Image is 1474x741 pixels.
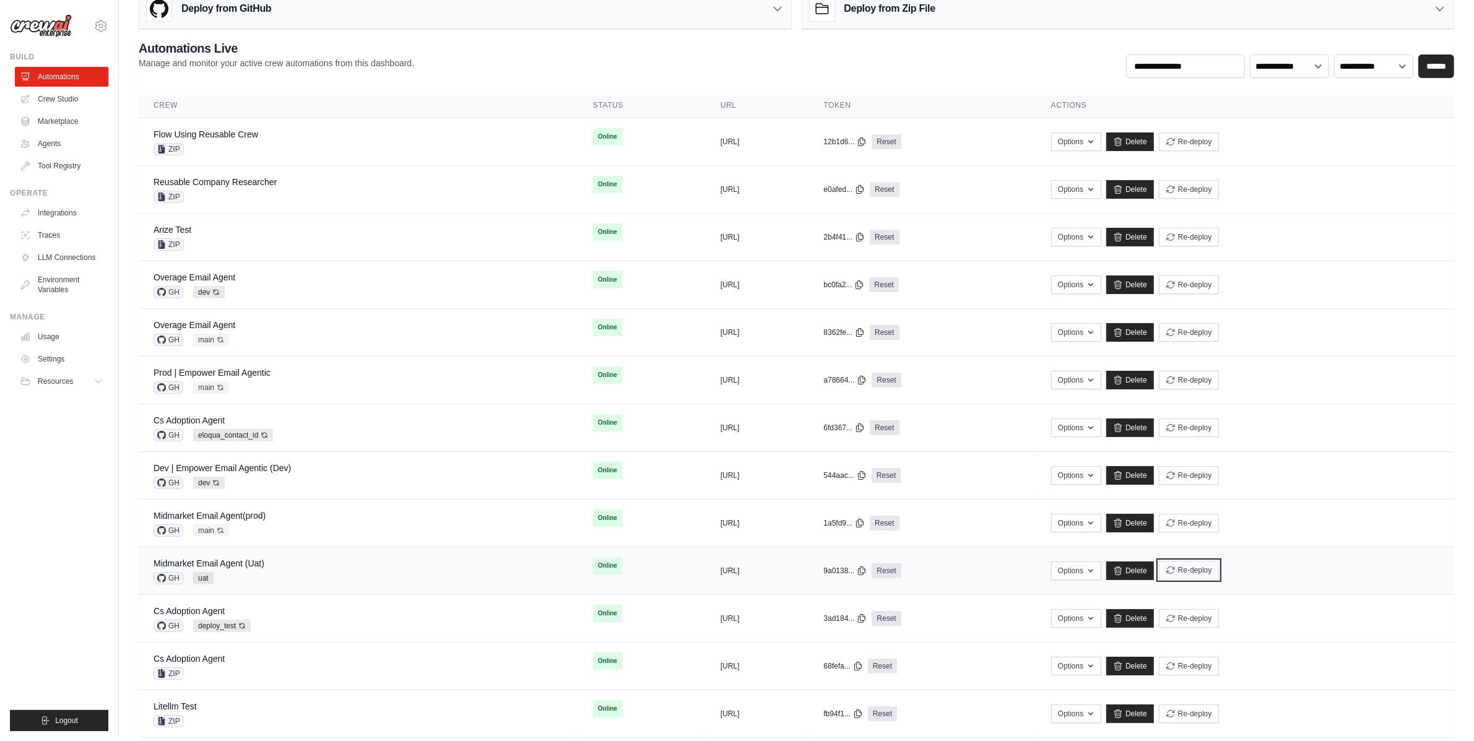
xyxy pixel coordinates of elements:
[154,511,266,521] a: Midmarket Email Agent(prod)
[1106,371,1154,389] a: Delete
[593,509,622,527] span: Online
[1106,228,1154,246] a: Delete
[154,701,197,711] a: Litellm Test
[139,40,414,57] h2: Automations Live
[1106,657,1154,675] a: Delete
[823,327,865,337] button: 8362fe...
[809,93,1036,118] th: Token
[1051,180,1101,199] button: Options
[154,129,258,139] a: Flow Using Reusable Crew
[38,376,73,386] span: Resources
[1106,561,1154,580] a: Delete
[870,230,899,245] a: Reset
[154,654,225,664] a: Cs Adoption Agent
[1051,371,1101,389] button: Options
[154,143,184,155] span: ZIP
[154,463,291,473] a: Dev | Empower Email Agentic (Dev)
[1051,609,1101,628] button: Options
[593,605,622,622] span: Online
[1159,418,1219,437] button: Re-deploy
[15,270,108,300] a: Environment Variables
[1051,132,1101,151] button: Options
[578,93,706,118] th: Status
[154,225,191,235] a: Arize Test
[154,381,183,394] span: GH
[1051,561,1101,580] button: Options
[868,659,897,674] a: Reset
[10,312,108,322] div: Manage
[1051,514,1101,532] button: Options
[154,620,183,632] span: GH
[868,706,897,721] a: Reset
[593,700,622,717] span: Online
[1159,323,1219,342] button: Re-deploy
[823,423,865,433] button: 6fd367...
[193,620,251,632] span: deploy_test
[1051,228,1101,246] button: Options
[870,325,899,340] a: Reset
[154,524,183,537] span: GH
[1106,704,1154,723] a: Delete
[154,715,184,727] span: ZIP
[593,414,622,431] span: Online
[593,366,622,384] span: Online
[15,225,108,245] a: Traces
[15,349,108,369] a: Settings
[823,232,865,242] button: 2b4f41...
[593,652,622,670] span: Online
[1159,275,1219,294] button: Re-deploy
[154,286,183,298] span: GH
[10,710,108,731] button: Logout
[55,716,78,726] span: Logout
[193,334,229,346] span: main
[15,371,108,391] button: Resources
[872,563,901,578] a: Reset
[872,468,901,483] a: Reset
[1106,180,1154,199] a: Delete
[1106,275,1154,294] a: Delete
[1159,561,1219,579] button: Re-deploy
[1159,704,1219,723] button: Re-deploy
[193,477,225,489] span: dev
[154,334,183,346] span: GH
[823,709,862,719] button: fb94f1...
[154,415,225,425] a: Cs Adoption Agent
[193,286,225,298] span: dev
[870,516,899,531] a: Reset
[10,14,72,38] img: Logo
[154,606,225,616] a: Cs Adoption Agent
[823,184,865,194] button: e0afed...
[1051,275,1101,294] button: Options
[15,327,108,347] a: Usage
[10,52,108,62] div: Build
[1106,466,1154,485] a: Delete
[154,238,184,251] span: ZIP
[181,1,271,16] h3: Deploy from GitHub
[15,111,108,131] a: Marketplace
[154,272,235,282] a: Overage Email Agent
[593,223,622,241] span: Online
[870,182,899,197] a: Reset
[872,373,901,388] a: Reset
[154,177,277,187] a: Reusable Company Researcher
[1051,418,1101,437] button: Options
[869,277,898,292] a: Reset
[139,93,578,118] th: Crew
[139,57,414,69] p: Manage and monitor your active crew automations from this dashboard.
[1106,609,1154,628] a: Delete
[823,566,867,576] button: 9a0138...
[1159,132,1219,151] button: Re-deploy
[823,375,867,385] button: a78664...
[1106,132,1154,151] a: Delete
[823,613,867,623] button: 3ad184...
[15,89,108,109] a: Crew Studio
[872,134,901,149] a: Reset
[15,134,108,154] a: Agents
[706,93,809,118] th: URL
[1051,657,1101,675] button: Options
[15,67,108,87] a: Automations
[1159,609,1219,628] button: Re-deploy
[1106,323,1154,342] a: Delete
[1159,371,1219,389] button: Re-deploy
[193,524,229,537] span: main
